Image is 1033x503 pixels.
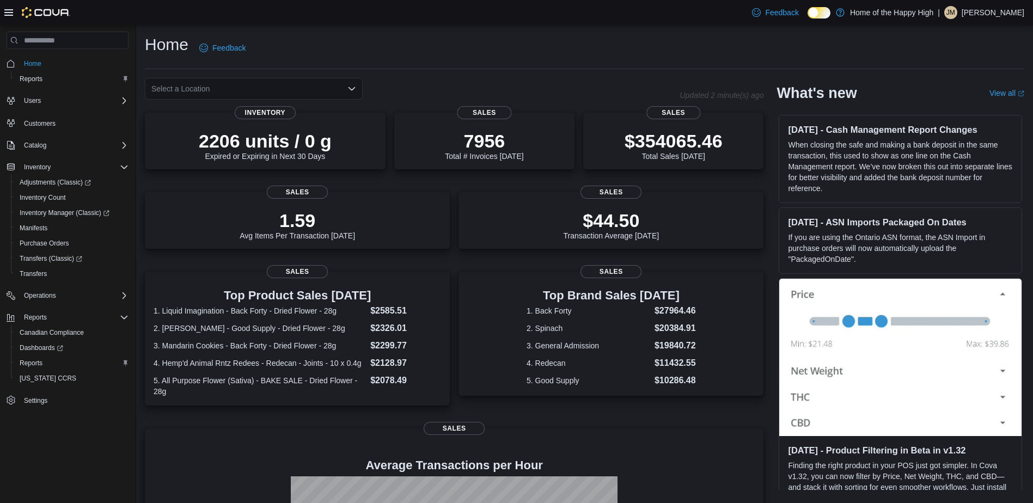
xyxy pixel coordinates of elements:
[347,84,356,93] button: Open list of options
[2,288,133,303] button: Operations
[20,116,129,130] span: Customers
[20,311,51,324] button: Reports
[20,161,55,174] button: Inventory
[15,267,129,280] span: Transfers
[625,130,723,161] div: Total Sales [DATE]
[370,357,441,370] dd: $2128.97
[580,265,641,278] span: Sales
[24,96,41,105] span: Users
[15,357,129,370] span: Reports
[445,130,523,152] p: 7956
[457,106,511,119] span: Sales
[655,322,696,335] dd: $20384.91
[20,394,129,407] span: Settings
[1018,90,1024,97] svg: External link
[240,210,355,231] p: 1.59
[788,139,1013,194] p: When closing the safe and making a bank deposit in the same transaction, this used to show as one...
[267,265,328,278] span: Sales
[199,130,332,161] div: Expired or Expiring in Next 30 Days
[24,163,51,171] span: Inventory
[20,57,46,70] a: Home
[11,355,133,371] button: Reports
[154,358,366,369] dt: 4. Hemp'd Animal Rntz Redees - Redecan - Joints - 10 x 0.4g
[655,357,696,370] dd: $11432.55
[20,208,109,217] span: Inventory Manager (Classic)
[20,328,84,337] span: Canadian Compliance
[15,341,68,354] a: Dashboards
[15,326,88,339] a: Canadian Compliance
[11,220,133,236] button: Manifests
[788,217,1013,228] h3: [DATE] - ASN Imports Packaged On Dates
[564,210,659,231] p: $44.50
[235,106,296,119] span: Inventory
[527,305,650,316] dt: 1. Back Forty
[655,304,696,317] dd: $27964.46
[946,6,955,19] span: JM
[22,7,70,18] img: Cova
[15,341,129,354] span: Dashboards
[989,89,1024,97] a: View allExternal link
[15,176,129,189] span: Adjustments (Classic)
[527,375,650,386] dt: 5. Good Supply
[962,6,1024,19] p: [PERSON_NAME]
[24,396,47,405] span: Settings
[938,6,940,19] p: |
[788,232,1013,265] p: If you are using the Ontario ASN format, the ASN Import in purchase orders will now automatically...
[20,254,82,263] span: Transfers (Classic)
[20,117,60,130] a: Customers
[195,37,250,59] a: Feedback
[15,176,95,189] a: Adjustments (Classic)
[15,72,47,85] a: Reports
[20,289,129,302] span: Operations
[24,141,46,150] span: Catalog
[15,222,52,235] a: Manifests
[11,371,133,386] button: [US_STATE] CCRS
[154,289,441,302] h3: Top Product Sales [DATE]
[11,71,133,87] button: Reports
[20,139,129,152] span: Catalog
[564,210,659,240] div: Transaction Average [DATE]
[11,266,133,281] button: Transfers
[20,239,69,248] span: Purchase Orders
[20,75,42,83] span: Reports
[24,291,56,300] span: Operations
[788,445,1013,456] h3: [DATE] - Product Filtering in Beta in v1.32
[424,422,485,435] span: Sales
[11,205,133,220] a: Inventory Manager (Classic)
[788,124,1013,135] h3: [DATE] - Cash Management Report Changes
[11,175,133,190] a: Adjustments (Classic)
[154,375,366,397] dt: 5. All Purpose Flower (Sativa) - BAKE SALE - Dried Flower - 28g
[527,340,650,351] dt: 3. General Admission
[765,7,798,18] span: Feedback
[370,374,441,387] dd: $2078.49
[20,289,60,302] button: Operations
[20,178,91,187] span: Adjustments (Classic)
[20,374,76,383] span: [US_STATE] CCRS
[154,340,366,351] dt: 3. Mandarin Cookies - Back Forty - Dried Flower - 28g
[2,392,133,408] button: Settings
[944,6,957,19] div: Jamieson Martens
[20,394,52,407] a: Settings
[15,372,81,385] a: [US_STATE] CCRS
[267,186,328,199] span: Sales
[20,359,42,367] span: Reports
[15,252,129,265] span: Transfers (Classic)
[15,267,51,280] a: Transfers
[2,115,133,131] button: Customers
[15,222,129,235] span: Manifests
[212,42,246,53] span: Feedback
[2,138,133,153] button: Catalog
[20,269,47,278] span: Transfers
[2,160,133,175] button: Inventory
[11,340,133,355] a: Dashboards
[445,130,523,161] div: Total # Invoices [DATE]
[15,357,47,370] a: Reports
[580,186,641,199] span: Sales
[527,358,650,369] dt: 4. Redecan
[24,313,47,322] span: Reports
[777,84,857,102] h2: What's new
[154,305,366,316] dt: 1. Liquid Imagination - Back Forty - Dried Flower - 28g
[15,237,129,250] span: Purchase Orders
[2,93,133,108] button: Users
